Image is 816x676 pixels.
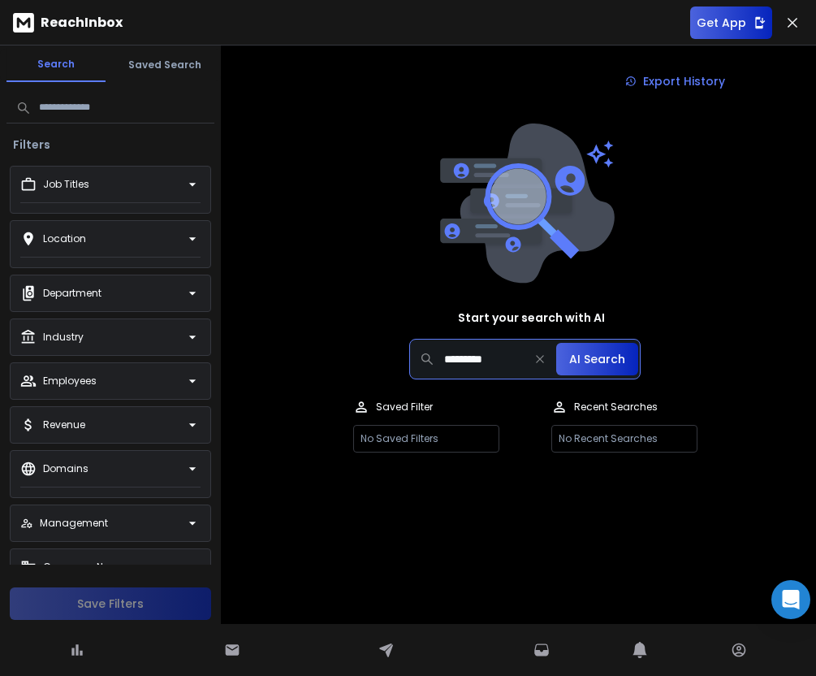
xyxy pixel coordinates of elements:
[551,425,697,453] p: No Recent Searches
[458,310,605,326] h1: Start your search with AI
[556,343,638,375] button: AI Search
[6,136,57,153] h3: Filters
[43,178,89,191] p: Job Titles
[771,580,810,619] div: Open Intercom Messenger
[43,375,97,388] p: Employees
[43,462,89,475] p: Domains
[43,561,127,574] p: Company Name
[612,65,738,97] a: Export History
[376,401,433,414] p: Saved Filter
[43,418,85,431] p: Revenue
[43,331,84,344] p: Industry
[6,48,106,82] button: Search
[574,401,658,414] p: Recent Searches
[353,425,499,453] p: No Saved Filters
[41,13,123,32] p: ReachInbox
[43,287,101,300] p: Department
[43,232,86,245] p: Location
[436,123,615,284] img: image
[40,517,108,530] p: Management
[115,49,214,81] button: Saved Search
[690,6,772,39] button: Get App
